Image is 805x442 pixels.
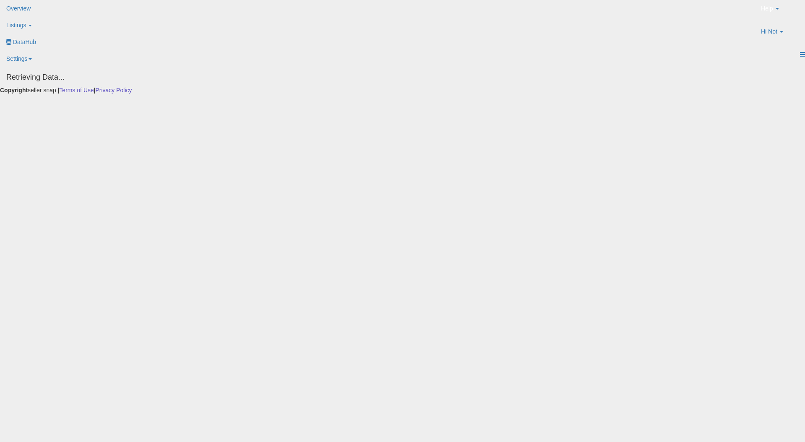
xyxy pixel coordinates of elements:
span: Listings [6,22,26,29]
h4: Retrieving Data... [6,73,799,82]
a: Hi Not [755,23,805,46]
span: Help [761,4,773,13]
span: DataHub [13,39,36,45]
span: Overview [6,5,31,12]
a: Terms of Use [59,87,93,94]
span: Hi Not [761,27,777,36]
a: Privacy Policy [95,87,132,94]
